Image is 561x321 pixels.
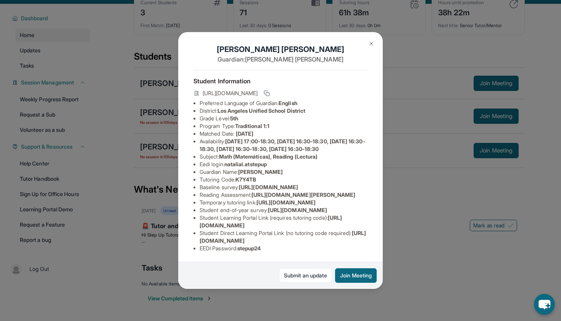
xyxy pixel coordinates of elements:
span: [URL][DOMAIN_NAME] [268,207,327,213]
span: Traditional 1:1 [235,123,269,129]
span: K7Y4TB [235,176,256,183]
button: chat-button [534,294,555,315]
li: Student Direct Learning Portal Link (no tutoring code required) : [200,229,368,245]
li: District: [200,107,368,115]
li: Reading Assessment : [200,191,368,199]
p: Guardian: [PERSON_NAME] [PERSON_NAME] [193,55,368,64]
h4: Student Information [193,76,368,86]
span: [URL][DOMAIN_NAME] [256,199,316,206]
span: natalial.atstepup [224,161,267,167]
span: English [279,100,297,106]
span: [URL][DOMAIN_NAME] [203,89,258,97]
li: Eedi login : [200,160,368,168]
li: Program Type: [200,122,368,130]
li: Matched Date: [200,130,368,138]
span: Math (Matemáticas), Reading (Lectura) [219,153,318,160]
li: Baseline survey : [200,183,368,191]
span: [URL][DOMAIN_NAME][PERSON_NAME] [251,191,355,198]
li: Subject : [200,153,368,160]
button: Join Meeting [335,268,377,283]
li: Student end-of-year survey : [200,206,368,214]
li: Student Learning Portal Link (requires tutoring code) : [200,214,368,229]
li: Temporary tutoring link : [200,199,368,206]
span: [DATE] [236,130,253,137]
span: [URL][DOMAIN_NAME] [239,184,298,190]
li: Preferred Language of Guardian: [200,99,368,107]
span: [PERSON_NAME] [238,169,283,175]
li: Availability: [200,138,368,153]
span: [DATE] 17:00-18:30, [DATE] 16:30-18:30, [DATE] 16:30-18:30, [DATE] 16:30-18:30, [DATE] 16:30-18:30 [200,138,365,152]
img: Close Icon [368,41,374,47]
span: 5th [230,115,238,122]
li: EEDI Password : [200,245,368,252]
a: Submit an update [279,268,332,283]
h1: [PERSON_NAME] [PERSON_NAME] [193,44,368,55]
li: Guardian Name : [200,168,368,176]
button: Copy link [262,89,271,98]
span: Los Angeles Unified School District [218,107,305,114]
span: stepup24 [237,245,261,251]
li: Grade Level: [200,115,368,122]
li: Tutoring Code : [200,176,368,183]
